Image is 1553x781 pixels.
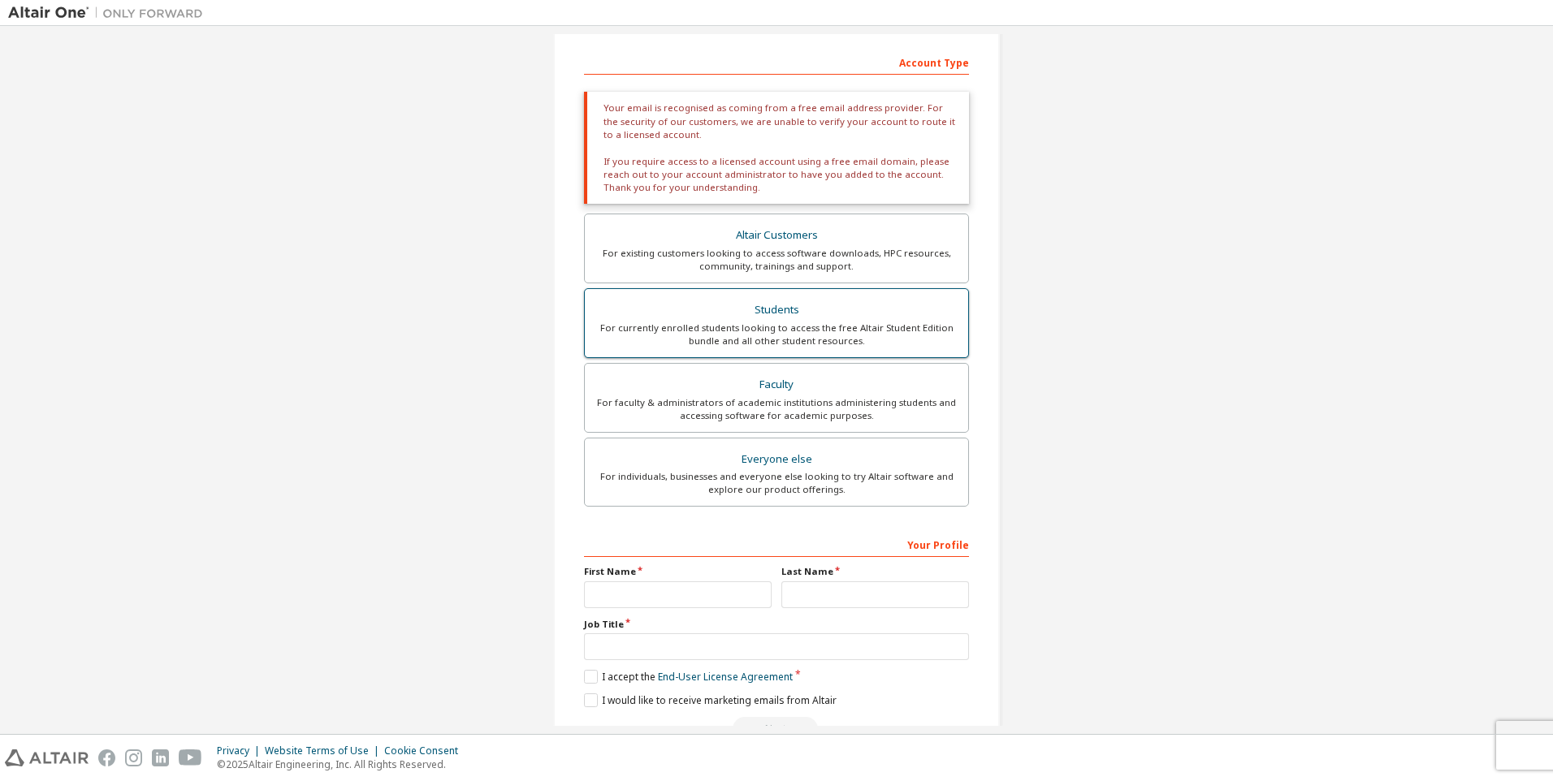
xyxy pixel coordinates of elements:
[584,717,969,741] div: Fix issues to continue
[265,744,384,757] div: Website Terms of Use
[781,565,969,578] label: Last Name
[595,373,958,396] div: Faculty
[584,92,969,204] div: Your email is recognised as coming from a free email address provider. For the security of our cu...
[595,247,958,273] div: For existing customers looking to access software downloads, HPC resources, community, trainings ...
[658,670,793,684] a: End-User License Agreement
[98,749,115,766] img: facebook.svg
[179,749,202,766] img: youtube.svg
[125,749,142,766] img: instagram.svg
[595,396,958,422] div: For faculty & administrators of academic institutions administering students and accessing softwa...
[8,5,211,21] img: Altair One
[595,299,958,321] div: Students
[217,757,468,771] p: © 2025 Altair Engineering, Inc. All Rights Reserved.
[584,49,969,75] div: Account Type
[595,470,958,496] div: For individuals, businesses and everyone else looking to try Altair software and explore our prod...
[584,618,969,631] label: Job Title
[584,670,793,684] label: I accept the
[5,749,89,766] img: altair_logo.svg
[584,531,969,557] div: Your Profile
[217,744,265,757] div: Privacy
[584,565,772,578] label: First Name
[595,448,958,471] div: Everyone else
[152,749,169,766] img: linkedin.svg
[595,224,958,247] div: Altair Customers
[584,693,837,707] label: I would like to receive marketing emails from Altair
[595,321,958,347] div: For currently enrolled students looking to access the free Altair Student Edition bundle and all ...
[384,744,468,757] div: Cookie Consent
